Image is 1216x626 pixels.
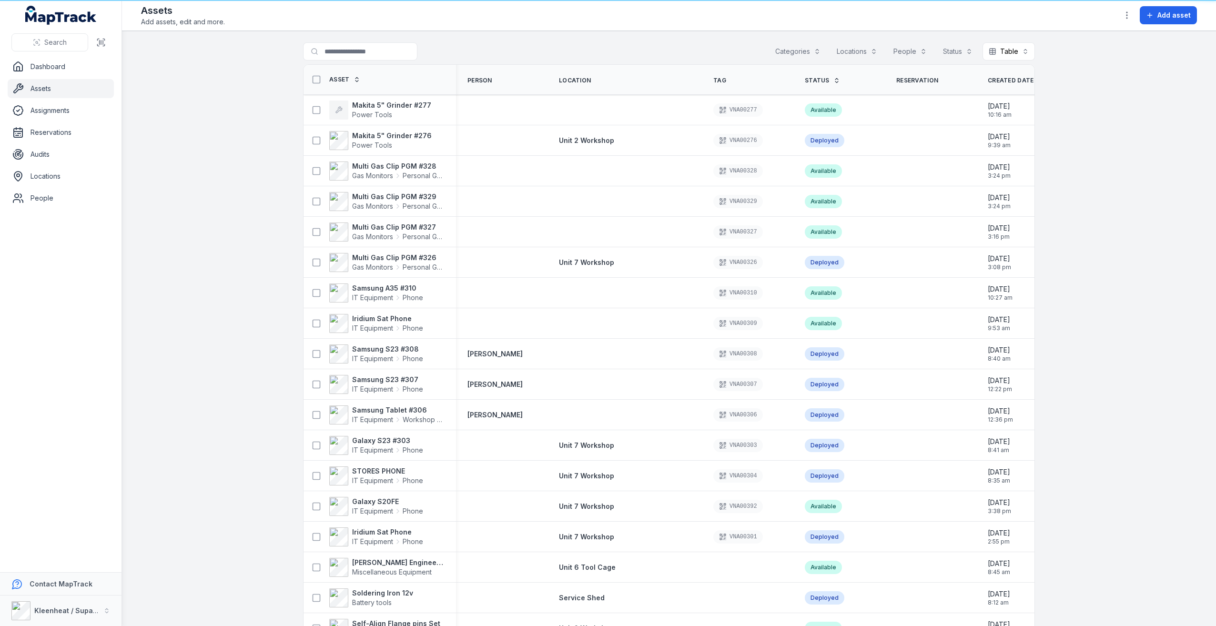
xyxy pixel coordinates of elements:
time: 08/08/2025, 3:38:26 pm [988,498,1011,515]
span: Gas Monitors [352,232,393,242]
span: Person [467,77,492,84]
div: Deployed [805,256,844,269]
div: VNA00328 [713,164,763,178]
a: Audits [8,145,114,164]
span: 12:22 pm [988,385,1012,393]
strong: Galaxy S20FE [352,497,423,506]
span: Service Shed [559,594,605,602]
strong: Multi Gas Clip PGM #329 [352,192,445,202]
span: Personal Gas Monitors [403,171,445,181]
a: Soldering Iron 12vBattery tools [329,588,413,607]
span: Gas Monitors [352,171,393,181]
a: Makita 5" Grinder #276Power Tools [329,131,432,150]
div: Available [805,103,842,117]
span: 3:24 pm [988,202,1011,210]
div: Deployed [805,439,844,452]
span: Unit 7 Workshop [559,502,614,510]
time: 08/09/2025, 3:16:37 pm [988,223,1010,241]
div: Deployed [805,469,844,483]
button: Table [983,42,1035,61]
span: Unit 7 Workshop [559,533,614,541]
span: [DATE] [988,345,1011,355]
span: IT Equipment [352,384,393,394]
a: Dashboard [8,57,114,76]
span: Location [559,77,591,84]
div: Deployed [805,378,844,391]
a: Multi Gas Clip PGM #329Gas MonitorsPersonal Gas Monitors [329,192,445,211]
span: IT Equipment [352,293,393,303]
span: 8:41 am [988,446,1010,454]
span: Phone [403,323,423,333]
a: Unit 7 Workshop [559,502,614,511]
a: Multi Gas Clip PGM #328Gas MonitorsPersonal Gas Monitors [329,162,445,181]
span: IT Equipment [352,415,393,424]
strong: Makita 5" Grinder #276 [352,131,432,141]
time: 25/08/2025, 9:53:11 am [988,315,1010,332]
span: [DATE] [988,467,1010,477]
div: Deployed [805,530,844,544]
span: Created Date [988,77,1034,84]
div: VNA00304 [713,469,763,483]
span: 3:16 pm [988,233,1010,241]
span: 8:45 am [988,568,1010,576]
div: Available [805,317,842,330]
span: Asset [329,76,350,83]
a: Unit 7 Workshop [559,258,614,267]
span: Phone [403,476,423,485]
strong: [PERSON_NAME] [467,349,523,359]
span: Phone [403,506,423,516]
div: VNA00277 [713,103,763,117]
time: 18/08/2025, 8:40:49 am [988,345,1011,363]
span: Personal Gas Monitors [403,263,445,272]
time: 03/09/2025, 10:27:05 am [988,284,1013,302]
span: [DATE] [988,498,1011,507]
span: Unit 7 Workshop [559,472,614,480]
span: [DATE] [988,376,1012,385]
span: [DATE] [988,406,1013,416]
div: VNA00326 [713,256,763,269]
a: Unit 7 Workshop [559,532,614,542]
span: 12:36 pm [988,416,1013,424]
div: VNA00306 [713,408,763,422]
div: VNA00276 [713,134,763,147]
span: Unit 7 Workshop [559,258,614,266]
time: 10/09/2025, 10:16:47 am [988,101,1012,119]
strong: Samsung S23 #308 [352,344,423,354]
time: 31/07/2025, 8:12:29 am [988,589,1010,606]
div: Deployed [805,408,844,422]
strong: Iridium Sat Phone [352,527,423,537]
span: Search [44,38,67,47]
span: Personal Gas Monitors [403,202,445,211]
span: Phone [403,293,423,303]
a: Reservations [8,123,114,142]
span: Add asset [1157,10,1191,20]
a: Multi Gas Clip PGM #326Gas MonitorsPersonal Gas Monitors [329,253,445,272]
div: VNA00303 [713,439,763,452]
span: 3:08 pm [988,263,1011,271]
a: Samsung Tablet #306IT EquipmentWorkshop Tablets [329,405,445,424]
a: Asset [329,76,360,83]
span: IT Equipment [352,445,393,455]
span: [DATE] [988,284,1013,294]
button: Status [937,42,979,61]
div: VNA00301 [713,530,763,544]
strong: [PERSON_NAME] [467,410,523,420]
time: 13/08/2025, 12:36:38 pm [988,406,1013,424]
strong: STORES PHONE [352,466,423,476]
button: Add asset [1140,6,1197,24]
div: VNA00308 [713,347,763,361]
strong: Iridium Sat Phone [352,314,423,323]
a: Samsung A35 #310IT EquipmentPhone [329,283,423,303]
span: IT Equipment [352,354,393,363]
a: Unit 2 Workshop [559,136,614,145]
span: 3:24 pm [988,172,1011,180]
span: [DATE] [988,132,1011,141]
span: Unit 2 Workshop [559,136,614,144]
span: [DATE] [988,223,1010,233]
a: Iridium Sat PhoneIT EquipmentPhone [329,314,423,333]
button: Locations [831,42,883,61]
div: Available [805,164,842,178]
a: Assets [8,79,114,98]
span: Power Tools [352,111,392,119]
time: 10/09/2025, 9:39:54 am [988,132,1011,149]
